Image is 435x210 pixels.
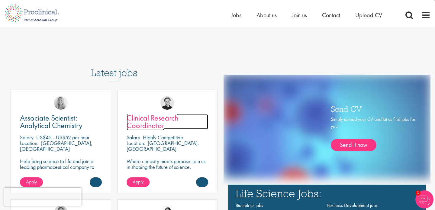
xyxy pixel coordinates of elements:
[91,53,137,82] h3: Latest jobs
[127,114,208,129] a: Clinical Research Coordinator
[20,177,43,187] a: Apply
[331,116,415,151] div: Simply upload your CV and let us find jobs for you!
[54,96,68,110] img: Shannon Briggs
[127,140,199,152] p: [GEOGRAPHIC_DATA], [GEOGRAPHIC_DATA]
[143,134,183,141] p: Highly Competitive
[231,11,241,19] a: Jobs
[236,202,263,208] a: Biometrics jobs
[127,140,145,147] span: Location:
[160,96,174,110] img: Nico Kohlwes
[133,179,143,185] span: Apply
[355,11,382,19] a: Upload CV
[322,11,340,19] a: Contact
[20,140,38,147] span: Location:
[415,190,433,208] img: Chatbot
[20,158,102,187] p: Help bring science to life and join a leading pharmaceutical company to play a key role in delive...
[256,11,277,19] a: About us
[36,134,89,141] p: US$45 - US$52 per hour
[127,158,208,170] p: Where curiosity meets purpose-join us in shaping the future of science.
[331,139,376,151] a: Send it now
[4,188,82,206] iframe: reCAPTCHA
[20,114,102,129] a: Associate Scientist: Analytical Chemistry
[26,179,37,185] span: Apply
[127,177,150,187] a: Apply
[127,134,140,141] span: Salary
[224,75,430,178] img: one
[236,188,418,199] h3: Life Science Jobs:
[20,134,34,141] span: Salary
[20,113,82,131] span: Associate Scientist: Analytical Chemistry
[20,140,92,152] p: [GEOGRAPHIC_DATA], [GEOGRAPHIC_DATA]
[331,105,415,113] h3: Send CV
[127,113,178,131] span: Clinical Research Coordinator
[292,11,307,19] a: Join us
[327,202,378,208] a: Business Development jobs
[415,190,420,195] span: 1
